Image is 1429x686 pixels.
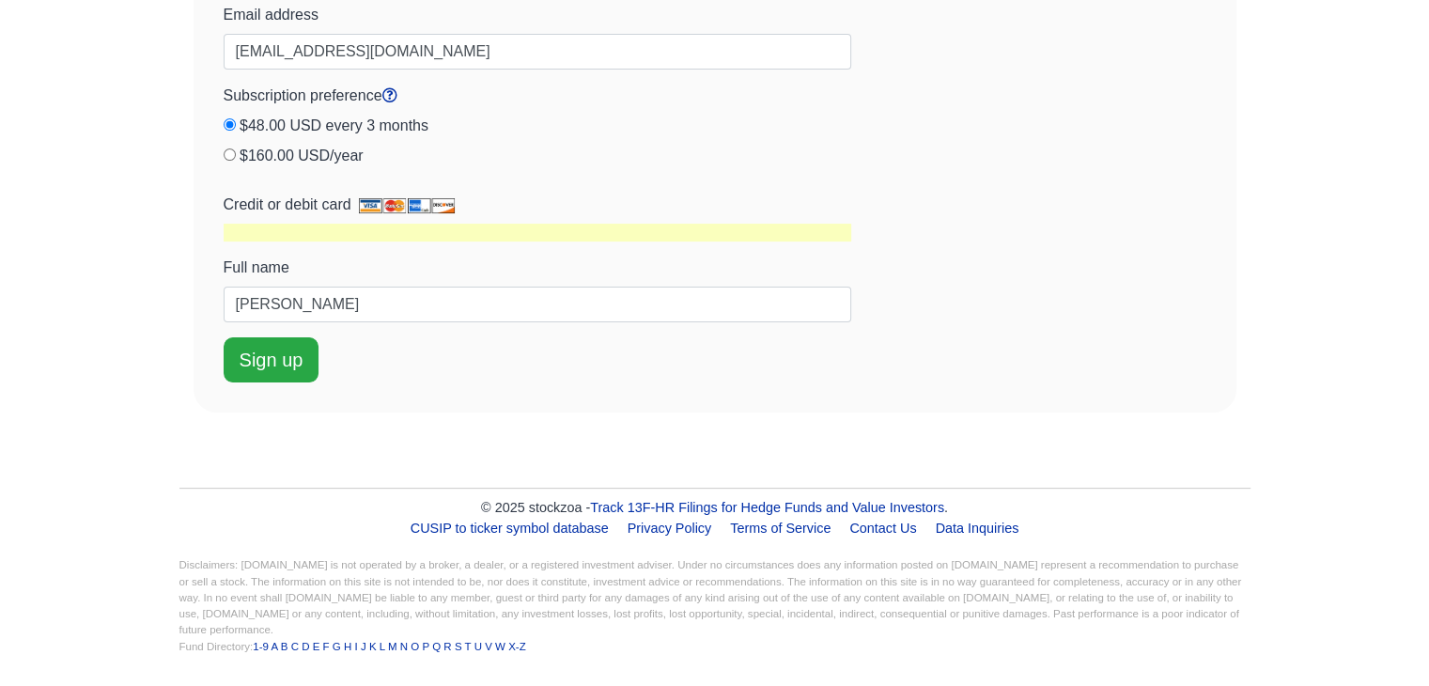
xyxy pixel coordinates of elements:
div: Fund Directory: [179,639,1250,655]
label: $160.00 USD/year [240,145,364,167]
a: Contact Us [842,513,924,543]
img: Pay by Visa, Mastercard, American Express, or Discover [359,198,455,213]
a: CUSIP to ticker symbol database [403,513,616,543]
label: Email address [224,4,318,26]
a: B [281,641,288,652]
a: G [333,641,341,652]
a: V [485,641,492,652]
div: © 2025 stockzoa - . [179,498,1250,519]
a: 1-9 [253,641,269,652]
a: F [323,641,330,652]
a: S [455,641,462,652]
a: K [369,641,377,652]
a: P [422,641,428,652]
a: A [271,641,277,652]
a: X-Z [508,641,526,652]
a: W [495,641,505,652]
label: Credit or debit card [224,194,455,216]
a: R [443,641,451,652]
label: Subscription preference [224,85,397,107]
label: Full name [224,257,289,279]
a: T [465,641,472,652]
a: U [474,641,482,652]
a: E [313,641,320,652]
input: Your email [224,34,851,70]
a: C [291,641,299,652]
a: H [344,641,351,652]
a: D [302,641,309,652]
a: M [388,641,397,652]
a: L [380,641,385,652]
div: Disclaimers: [DOMAIN_NAME] is not operated by a broker, a dealer, or a registered investment advi... [179,557,1250,655]
input: Your name as it appears on your credit card [224,287,851,322]
label: $48.00 USD every 3 months [240,115,428,137]
a: Data Inquiries [928,513,1027,543]
a: O [411,641,419,652]
a: Privacy Policy [620,513,720,543]
a: I [355,641,358,652]
a: Q [432,641,441,652]
a: Track 13F-HR Filings for Hedge Funds and Value Investors [590,500,944,515]
a: Terms of Service [722,513,838,543]
a: N [400,641,408,652]
a: J [361,641,366,652]
iframe: Cadre de saisie sécurisé pour le paiement par carte [224,224,851,242]
button: Sign up [224,337,319,382]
